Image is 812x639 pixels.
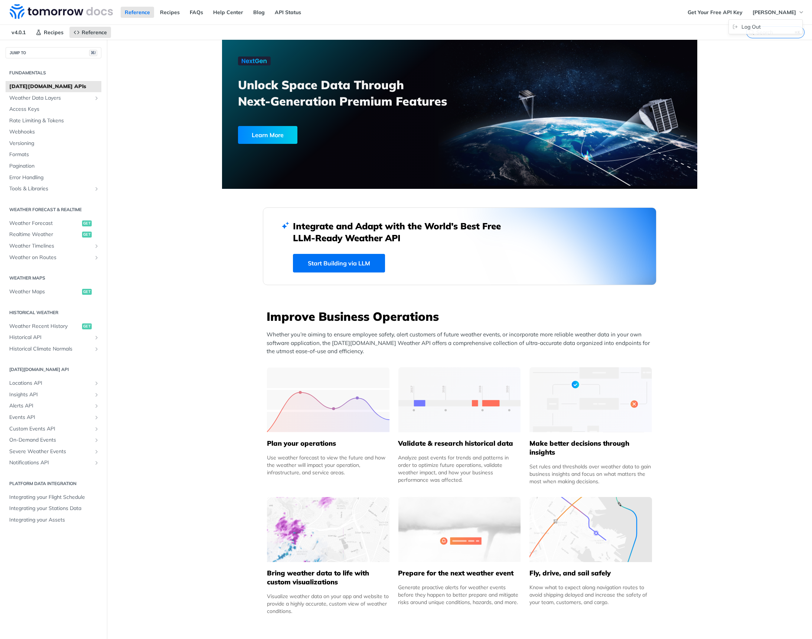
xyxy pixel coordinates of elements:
img: 39565e8-group-4962x.svg [267,367,389,432]
span: get [82,323,92,329]
a: On-Demand EventsShow subpages for On-Demand Events [6,435,101,446]
button: Show subpages for Weather Data Layers [94,95,100,101]
a: Log Out [729,22,802,32]
button: Show subpages for Notifications API [94,460,100,466]
a: Alerts APIShow subpages for Alerts API [6,400,101,412]
img: 2c0a313-group-496-12x.svg [398,497,521,562]
span: Webhooks [9,128,100,136]
a: Learn More [238,126,422,144]
span: On-Demand Events [9,436,92,444]
p: Whether you’re aiming to ensure employee safety, alert customers of future weather events, or inc... [267,330,656,356]
a: Start Building via LLM [293,254,385,272]
a: Access Keys [6,104,101,115]
span: Realtime Weather [9,231,80,238]
span: Access Keys [9,106,100,113]
a: Get Your Free API Key [684,7,747,18]
a: Historical APIShow subpages for Historical API [6,332,101,343]
button: Show subpages for Locations API [94,380,100,386]
button: Show subpages for Custom Events API [94,426,100,432]
h5: Bring weather data to life with custom visualizations [267,569,389,587]
button: Show subpages for Historical API [94,335,100,341]
span: Weather Timelines [9,242,92,250]
a: Integrating your Flight Schedule [6,492,101,503]
span: Versioning [9,140,100,147]
span: ⌘/ [89,50,97,56]
h3: Improve Business Operations [267,308,656,325]
span: Rate Limiting & Tokens [9,117,100,125]
h2: [DATE][DOMAIN_NAME] API [6,366,101,373]
img: 4463876-group-4982x.svg [267,497,389,562]
span: get [82,289,92,295]
span: Historical API [9,334,92,341]
a: Historical Climate NormalsShow subpages for Historical Climate Normals [6,343,101,355]
span: Weather Recent History [9,323,80,330]
a: API Status [271,7,305,18]
a: Custom Events APIShow subpages for Custom Events API [6,423,101,435]
span: v4.0.1 [7,27,30,38]
h5: Fly, drive, and sail safely [529,569,652,578]
a: Integrating your Assets [6,514,101,526]
h5: Validate & research historical data [398,439,521,448]
a: Weather Mapsget [6,286,101,297]
div: Know what to expect along navigation routes to avoid shipping delayed and increase the safety of ... [529,584,652,606]
a: Formats [6,149,101,160]
span: Integrating your Stations Data [9,505,100,512]
a: FAQs [186,7,207,18]
a: Reference [121,7,154,18]
span: [DATE][DOMAIN_NAME] APIs [9,83,100,90]
a: Insights APIShow subpages for Insights API [6,389,101,400]
img: a22d113-group-496-32x.svg [529,367,652,432]
a: Weather TimelinesShow subpages for Weather Timelines [6,241,101,252]
a: Versioning [6,138,101,149]
a: Notifications APIShow subpages for Notifications API [6,457,101,468]
span: Weather Data Layers [9,94,92,102]
span: Alerts API [9,402,92,410]
a: Realtime Weatherget [6,229,101,240]
a: Severe Weather EventsShow subpages for Severe Weather Events [6,446,101,457]
span: Events API [9,414,92,421]
button: JUMP TO⌘/ [6,47,101,58]
a: Recipes [32,27,68,38]
h2: Weather Maps [6,275,101,281]
h2: Historical Weather [6,309,101,316]
span: Historical Climate Normals [9,345,92,353]
a: Weather Recent Historyget [6,321,101,332]
a: Weather Data LayersShow subpages for Weather Data Layers [6,93,101,104]
span: [PERSON_NAME] [753,9,796,16]
span: Integrating your Assets [9,516,100,524]
h2: Integrate and Adapt with the World’s Best Free LLM-Ready Weather API [293,220,512,244]
img: 13d7ca0-group-496-2.svg [398,367,521,432]
h2: Weather Forecast & realtime [6,206,101,213]
h5: Make better decisions through insights [529,439,652,457]
span: Error Handling [9,174,100,181]
div: Set rules and thresholds over weather data to gain business insights and focus on what matters th... [529,463,652,485]
a: Blog [249,7,269,18]
div: Use weather forecast to view the future and how the weather will impact your operation, infrastru... [267,454,389,476]
button: Show subpages for Weather on Routes [94,255,100,261]
button: Show subpages for Alerts API [94,403,100,409]
a: Tools & LibrariesShow subpages for Tools & Libraries [6,183,101,194]
a: [DATE][DOMAIN_NAME] APIs [6,81,101,92]
a: Error Handling [6,172,101,183]
span: Severe Weather Events [9,448,92,455]
button: Show subpages for Weather Timelines [94,243,100,249]
span: Weather on Routes [9,254,92,261]
a: Locations APIShow subpages for Locations API [6,378,101,389]
span: Integrating your Flight Schedule [9,494,100,501]
h2: Fundamentals [6,70,101,76]
a: Recipes [156,7,184,18]
h5: Plan your operations [267,439,389,448]
span: get [82,220,92,226]
h3: Unlock Space Data Through Next-Generation Premium Features [238,77,468,109]
a: Pagination [6,161,101,172]
a: Reference [69,27,111,38]
h2: Platform DATA integration [6,480,101,487]
span: Formats [9,151,100,158]
div: Learn More [238,126,297,144]
img: Tomorrow.io Weather API Docs [10,4,113,19]
button: Show subpages for Events API [94,414,100,420]
span: Recipes [44,29,63,36]
button: Show subpages for On-Demand Events [94,437,100,443]
span: Insights API [9,391,92,398]
button: Show subpages for Historical Climate Normals [94,346,100,352]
